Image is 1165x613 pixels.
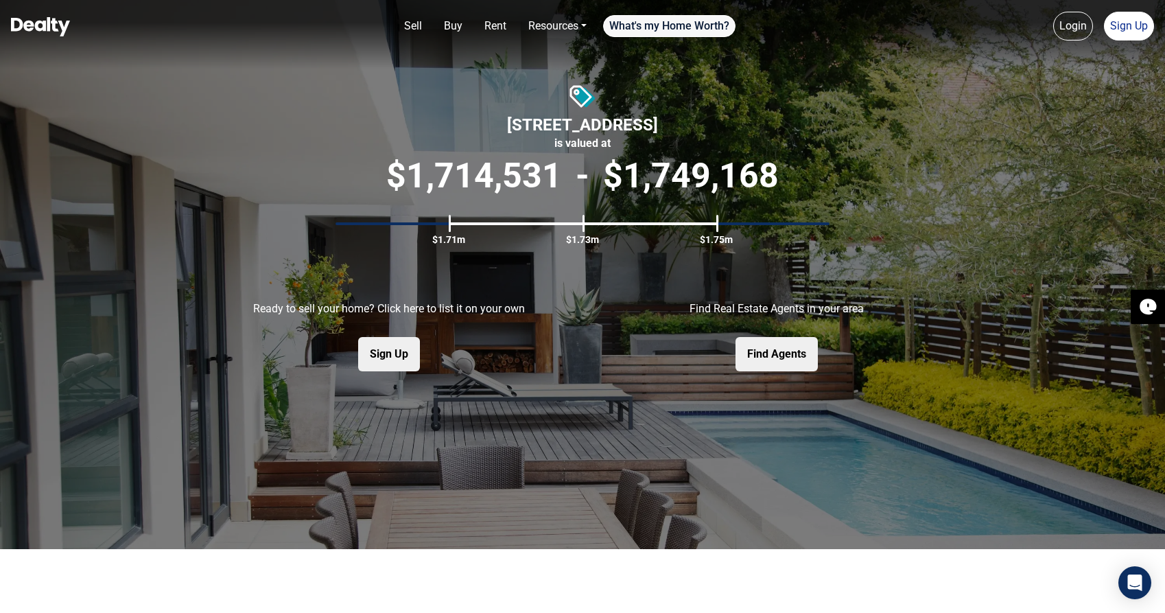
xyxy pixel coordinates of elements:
[569,82,596,110] img: Value Icon
[736,337,818,371] button: Find Agents
[358,337,420,371] button: Sign Up
[399,12,427,40] a: Sell
[11,17,70,36] img: Dealty - Buy, Sell & Rent Homes
[438,12,468,40] a: Buy
[1118,566,1151,599] div: Open Intercom Messenger
[554,137,611,150] strong: is valued at
[557,233,608,247] div: $1.73m
[691,233,742,247] div: $1.75m
[479,12,512,40] a: Rent
[690,301,864,317] p: Find Real Estate Agents in your area
[523,12,592,40] a: Resources
[253,301,525,317] p: Ready to sell your home? Click here to list it on your own
[603,156,779,196] span: $ 1,749,168
[386,156,562,196] span: $ 1,714,531
[603,15,736,37] a: What's my Home Worth?
[562,157,603,195] span: -
[7,572,48,613] iframe: BigID CMP Widget
[423,233,474,247] div: $1.71m
[1053,12,1093,41] a: Login
[1104,12,1154,41] a: Sign Up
